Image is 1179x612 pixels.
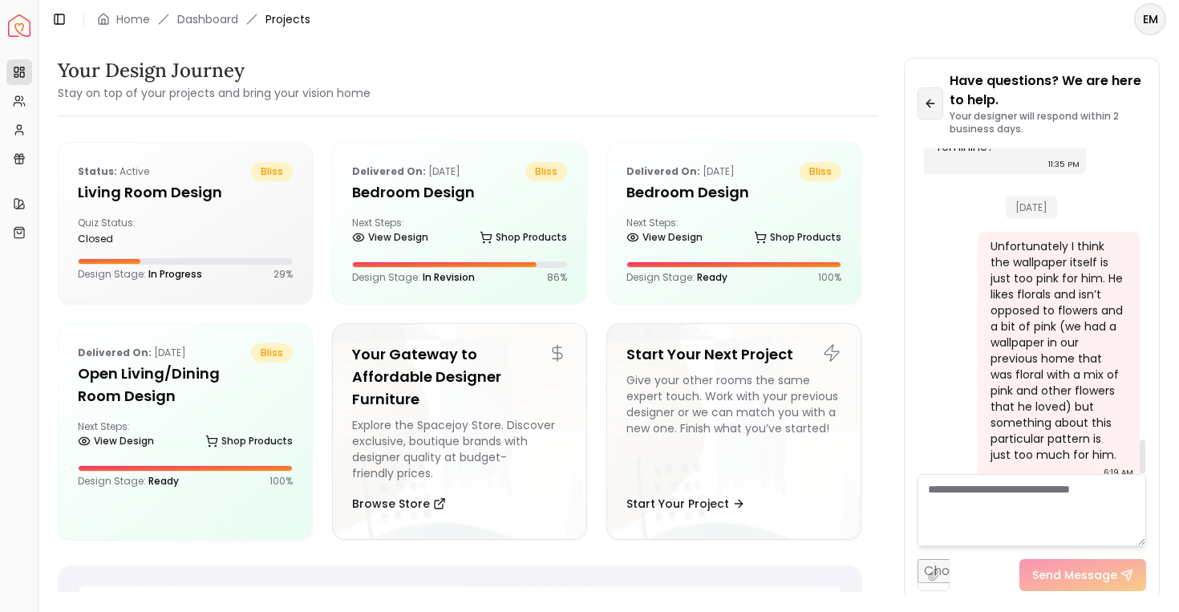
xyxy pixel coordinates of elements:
[177,11,238,27] a: Dashboard
[1006,196,1057,219] span: [DATE]
[352,488,446,520] button: Browse Store
[818,271,841,284] p: 100 %
[78,162,149,181] p: active
[352,226,428,249] a: View Design
[58,58,371,83] h3: Your Design Journey
[78,181,293,204] h5: Living Room design
[78,475,179,488] p: Design Stage:
[697,270,727,284] span: Ready
[148,474,179,488] span: Ready
[626,164,700,178] b: Delivered on:
[269,475,293,488] p: 100 %
[78,363,293,407] h5: Open Living/Dining Room Design
[352,162,460,181] p: [DATE]
[352,417,567,481] div: Explore the Spacejoy Store. Discover exclusive, boutique brands with designer quality at budget-f...
[251,162,293,181] span: bliss
[116,11,150,27] a: Home
[626,217,841,249] div: Next Steps:
[58,85,371,101] small: Stay on top of your projects and bring your vision home
[78,420,293,452] div: Next Steps:
[626,343,841,366] h5: Start Your Next Project
[97,11,310,27] nav: breadcrumb
[626,271,727,284] p: Design Stage:
[480,226,567,249] a: Shop Products
[352,343,567,411] h5: Your Gateway to Affordable Designer Furniture
[352,271,475,284] p: Design Stage:
[626,162,735,181] p: [DATE]
[205,430,293,452] a: Shop Products
[547,271,567,284] p: 86 %
[352,181,567,204] h5: Bedroom design
[8,14,30,37] img: Spacejoy Logo
[148,267,202,281] span: In Progress
[950,110,1146,136] p: Your designer will respond within 2 business days.
[1104,464,1133,480] div: 6:19 AM
[332,323,587,540] a: Your Gateway to Affordable Designer FurnitureExplore the Spacejoy Store. Discover exclusive, bout...
[754,226,841,249] a: Shop Products
[352,164,426,178] b: Delivered on:
[1048,156,1080,172] div: 11:35 PM
[78,217,179,245] div: Quiz Status:
[525,162,567,181] span: bliss
[78,430,154,452] a: View Design
[78,346,152,359] b: Delivered on:
[991,238,1124,463] div: Unfortunately I think the wallpaper itself is just too pink for him. He likes florals and isn’t o...
[800,162,841,181] span: bliss
[950,71,1146,110] p: Have questions? We are here to help.
[626,372,841,481] div: Give your other rooms the same expert touch. Work with your previous designer or we can match you...
[78,343,186,363] p: [DATE]
[251,343,293,363] span: bliss
[626,226,703,249] a: View Design
[8,14,30,37] a: Spacejoy
[78,268,202,281] p: Design Stage:
[352,217,567,249] div: Next Steps:
[423,270,475,284] span: In Revision
[78,164,117,178] b: Status:
[273,268,293,281] p: 29 %
[626,488,745,520] button: Start Your Project
[78,233,179,245] div: closed
[626,181,841,204] h5: Bedroom Design
[1134,3,1166,35] button: EM
[265,11,310,27] span: Projects
[1136,5,1165,34] span: EM
[606,323,861,540] a: Start Your Next ProjectGive your other rooms the same expert touch. Work with your previous desig...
